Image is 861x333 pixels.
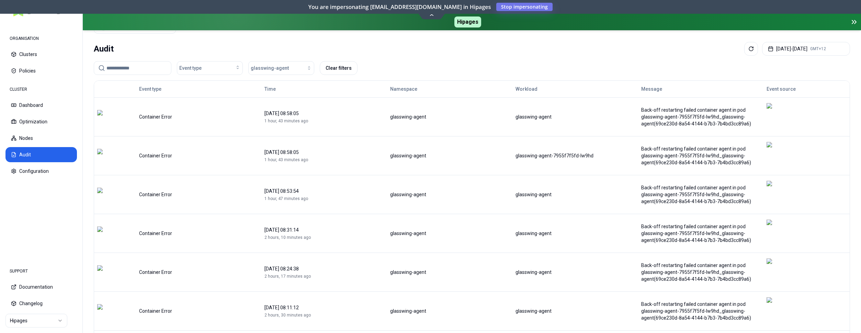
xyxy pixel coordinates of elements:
[767,220,777,247] img: kubernetes
[251,65,289,71] span: glasswing-agent
[139,269,258,276] div: Container Error
[320,61,358,75] button: Clear filters
[5,98,77,113] button: Dashboard
[97,304,105,318] img: error
[179,65,202,71] span: Event type
[139,113,258,120] div: Container Error
[264,274,311,279] span: 2 hours, 17 minutes ago
[516,82,537,96] button: Workload
[264,119,308,123] span: 1 hour, 43 minutes ago
[641,301,760,321] div: Back-off restarting failed container agent in pod glasswing-agent-7955f7f5fd-lw9hd_glasswing-agen...
[516,152,635,159] div: glasswing-agent-7955f7f5fd-lw9hd
[5,63,77,78] button: Policies
[641,184,760,205] div: Back-off restarting failed container agent in pod glasswing-agent-7955f7f5fd-lw9hd_glasswing-agen...
[97,226,105,240] img: error
[264,226,384,233] div: [DATE] 08:31:14
[516,113,635,120] div: glasswing-agent
[177,61,243,75] button: Event type
[97,265,105,279] img: error
[641,107,760,127] div: Back-off restarting failed container agent in pod glasswing-agent-7955f7f5fd-lw9hd_glasswing-agen...
[139,191,258,198] div: Container Error
[516,191,635,198] div: glasswing-agent
[767,82,796,96] button: Event source
[767,297,777,325] img: kubernetes
[5,114,77,129] button: Optimization
[390,230,509,237] div: glasswing-agent
[390,269,509,276] div: glasswing-agent
[641,82,662,96] button: Message
[762,42,850,56] button: [DATE]-[DATE]GMT+12
[139,308,258,314] div: Container Error
[264,265,384,272] div: [DATE] 08:24:38
[5,296,77,311] button: Changelog
[264,235,311,240] span: 2 hours, 10 minutes ago
[641,262,760,282] div: Back-off restarting failed container agent in pod glasswing-agent-7955f7f5fd-lw9hd_glasswing-agen...
[516,308,635,314] div: glasswing-agent
[264,196,308,201] span: 1 hour, 47 minutes ago
[390,308,509,314] div: glasswing-agent
[264,313,311,318] span: 2 hours, 30 minutes ago
[97,188,105,201] img: error
[5,32,77,45] div: ORGANISATION
[454,16,481,27] span: Hipages
[390,191,509,198] div: glasswing-agent
[264,82,276,96] button: Time
[264,110,384,117] div: [DATE] 08:58:05
[641,145,760,166] div: Back-off restarting failed container agent in pod glasswing-agent-7955f7f5fd-lw9hd_glasswing-agen...
[5,131,77,146] button: Nodes
[139,82,161,96] button: Event type
[248,61,314,75] button: glasswing-agent
[5,47,77,62] button: Clusters
[139,152,258,159] div: Container Error
[390,82,417,96] button: Namespace
[264,188,384,195] div: [DATE] 08:53:54
[516,269,635,276] div: glasswing-agent
[5,279,77,295] button: Documentation
[516,230,635,237] div: glasswing-agent
[139,230,258,237] div: Container Error
[767,103,777,131] img: kubernetes
[641,223,760,244] div: Back-off restarting failed container agent in pod glasswing-agent-7955f7f5fd-lw9hd_glasswing-agen...
[390,113,509,120] div: glasswing-agent
[97,149,105,163] img: error
[97,110,105,124] img: error
[5,82,77,96] div: CLUSTER
[5,264,77,278] div: SUPPORT
[264,304,384,311] div: [DATE] 08:11:12
[94,42,114,56] div: Audit
[767,258,777,286] img: kubernetes
[767,181,777,208] img: kubernetes
[767,142,777,169] img: kubernetes
[390,152,509,159] div: glasswing-agent
[264,157,308,162] span: 1 hour, 43 minutes ago
[5,164,77,179] button: Configuration
[5,147,77,162] button: Audit
[264,149,384,156] div: [DATE] 08:58:05
[810,46,826,52] span: GMT+12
